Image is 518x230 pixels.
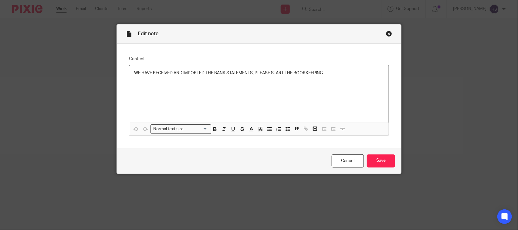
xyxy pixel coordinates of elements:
div: Search for option [151,124,211,134]
span: Normal text size [152,126,185,132]
input: Save [367,154,395,167]
div: Close this dialog window [386,31,392,37]
span: Edit note [138,31,158,36]
p: WE HAVE RECEIVED AND IMPORTED THE BANK STATEMENTS, PLEASE START THE BOOKKEEPING. [134,70,384,76]
label: Content [129,56,389,62]
a: Cancel [332,154,364,167]
input: Search for option [186,126,208,132]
